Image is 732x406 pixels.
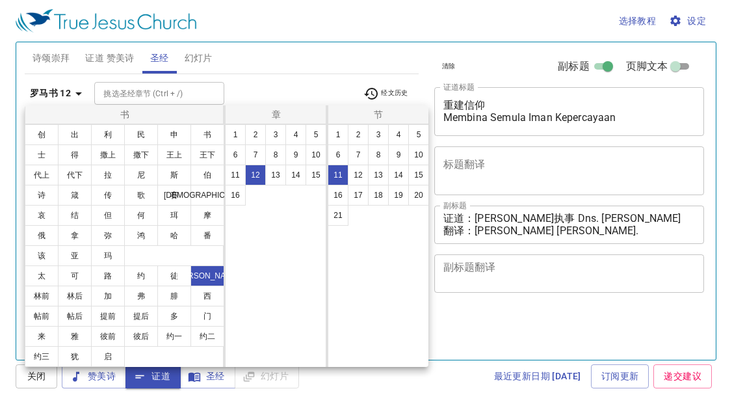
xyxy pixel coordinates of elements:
button: 19 [388,185,409,206]
button: 提前 [91,306,125,327]
button: 雅 [58,326,92,347]
button: 10 [306,144,326,165]
button: 4 [388,124,409,145]
button: 14 [388,165,409,185]
button: 3 [265,124,286,145]
button: [PERSON_NAME] [190,265,224,286]
button: 4 [285,124,306,145]
button: 得 [58,144,92,165]
button: 俄 [25,225,59,246]
button: 哈 [157,225,191,246]
button: 出 [58,124,92,145]
button: 18 [368,185,389,206]
button: 8 [265,144,286,165]
button: 1 [225,124,246,145]
button: 箴 [58,185,92,206]
button: 斯 [157,165,191,185]
button: 犹 [58,346,92,367]
button: 13 [368,165,389,185]
button: 拉 [91,165,125,185]
button: 12 [245,165,266,185]
button: 10 [408,144,429,165]
button: 13 [265,165,286,185]
button: 12 [348,165,369,185]
button: 帖前 [25,306,59,327]
button: 可 [58,265,92,286]
button: 21 [328,205,348,226]
button: 约一 [157,326,191,347]
p: 章 [228,108,324,121]
button: 提后 [124,306,158,327]
button: 代下 [58,165,92,185]
button: 利 [91,124,125,145]
button: 尼 [124,165,158,185]
button: 但 [91,205,125,226]
button: 5 [408,124,429,145]
button: 7 [348,144,369,165]
button: 拿 [58,225,92,246]
button: 林前 [25,286,59,306]
button: 该 [25,245,59,266]
button: 番 [190,225,224,246]
button: 彼后 [124,326,158,347]
button: 1 [328,124,348,145]
button: 创 [25,124,59,145]
button: 约二 [190,326,224,347]
button: 16 [328,185,348,206]
button: 太 [25,265,59,286]
button: 结 [58,205,92,226]
button: 15 [306,165,326,185]
button: 路 [91,265,125,286]
button: 士 [25,144,59,165]
button: 11 [225,165,246,185]
button: 哀 [25,205,59,226]
button: 王上 [157,144,191,165]
button: 传 [91,185,125,206]
button: [DEMOGRAPHIC_DATA] [190,185,224,206]
button: 9 [285,144,306,165]
button: 15 [408,165,429,185]
button: 书 [190,124,224,145]
button: 17 [348,185,369,206]
button: 7 [245,144,266,165]
button: 西 [190,286,224,306]
button: 启 [91,346,125,367]
button: 20 [408,185,429,206]
button: 民 [124,124,158,145]
button: 约三 [25,346,59,367]
button: 鸿 [124,225,158,246]
button: 2 [348,124,369,145]
button: 9 [388,144,409,165]
button: 王下 [190,144,224,165]
button: 加 [91,286,125,306]
button: 多 [157,306,191,327]
p: 书 [28,108,222,121]
button: 珥 [157,205,191,226]
button: 徒 [157,265,191,286]
button: 歌 [124,185,158,206]
button: 5 [306,124,326,145]
button: 来 [25,326,59,347]
button: 玛 [91,245,125,266]
button: 代上 [25,165,59,185]
button: 8 [368,144,389,165]
button: 林后 [58,286,92,306]
button: 申 [157,124,191,145]
button: 何 [124,205,158,226]
button: 16 [225,185,246,206]
button: 3 [368,124,389,145]
button: 亚 [58,245,92,266]
button: 赛 [157,185,191,206]
button: 11 [328,165,348,185]
button: 撒下 [124,144,158,165]
button: 弥 [91,225,125,246]
p: 节 [331,108,426,121]
button: 诗 [25,185,59,206]
button: 门 [190,306,224,327]
button: 帖后 [58,306,92,327]
button: 2 [245,124,266,145]
button: 6 [328,144,348,165]
button: 弗 [124,286,158,306]
button: 撒上 [91,144,125,165]
button: 伯 [190,165,224,185]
